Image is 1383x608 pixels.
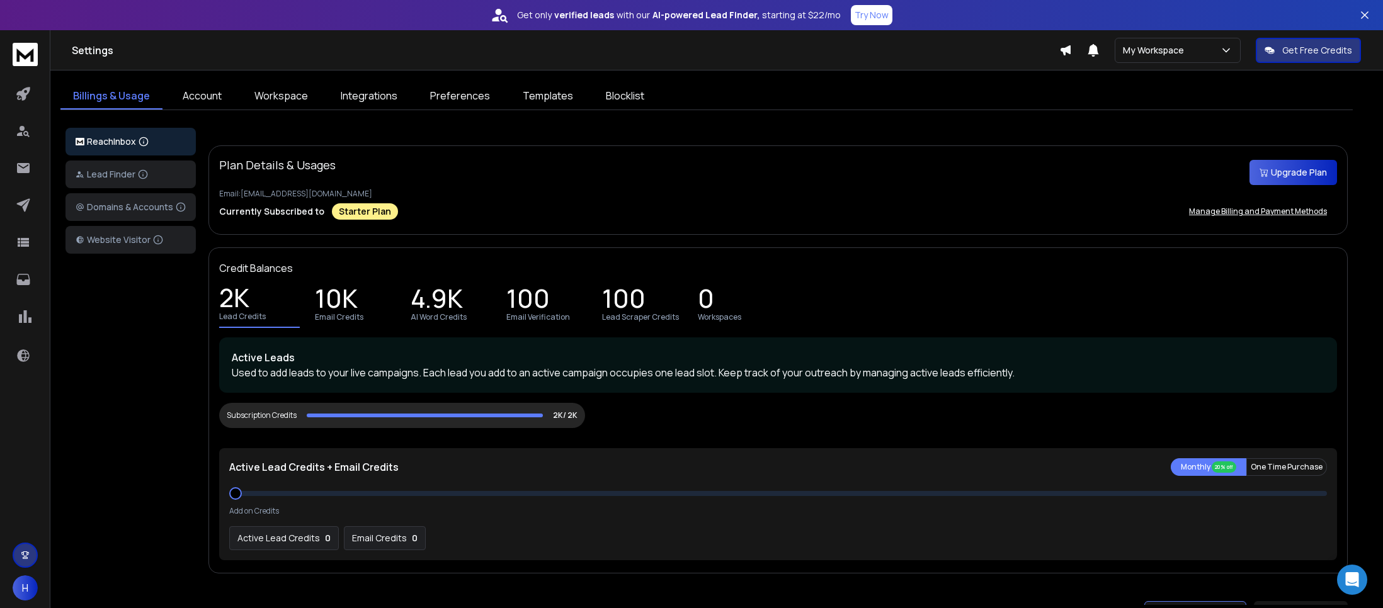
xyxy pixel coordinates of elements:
p: My Workspace [1123,44,1189,57]
p: Lead Scraper Credits [602,312,679,322]
img: logo [13,43,38,66]
a: Account [170,83,234,110]
p: Used to add leads to your live campaigns. Each lead you add to an active campaign occupies one le... [232,365,1324,380]
p: AI Word Credits [411,312,467,322]
img: logo [76,138,84,146]
p: Email Verification [506,312,570,322]
button: One Time Purchase [1246,458,1327,476]
p: 100 [602,292,646,310]
button: ReachInbox [65,128,196,155]
div: Open Intercom Messenger [1337,565,1367,595]
p: Active Lead Credits + Email Credits [229,459,399,475]
button: Get Free Credits [1256,38,1361,63]
button: Monthly 20% off [1171,458,1246,476]
p: 10K [315,292,358,310]
p: Get Free Credits [1282,44,1352,57]
p: 2K [219,291,249,309]
button: Lead Finder [65,160,196,188]
a: Integrations [328,83,410,110]
p: Add on Credits [229,506,279,516]
div: Starter Plan [332,203,398,220]
button: H [13,575,38,600]
p: 100 [506,292,550,310]
p: Currently Subscribed to [219,205,324,218]
p: Manage Billing and Payment Methods [1189,206,1327,217]
p: 4.9K [411,292,463,310]
h1: Settings [72,43,1059,58]
button: Upgrade Plan [1249,160,1337,185]
p: Lead Credits [219,312,266,322]
p: 0 [412,532,418,544]
button: Website Visitor [65,226,196,254]
a: Preferences [418,83,503,110]
button: Try Now [851,5,892,25]
p: 2K/ 2K [553,410,578,420]
p: Active Lead Credits [237,532,320,544]
p: Workspaces [698,312,741,322]
p: Email Credits [315,312,363,322]
div: Subscription Credits [227,410,297,420]
p: Plan Details & Usages [219,156,336,174]
a: Blocklist [593,83,657,110]
p: Email: [EMAIL_ADDRESS][DOMAIN_NAME] [219,189,1337,199]
p: 0 [325,532,331,544]
button: Manage Billing and Payment Methods [1179,199,1337,224]
div: 20% off [1212,461,1236,473]
p: 0 [698,292,714,310]
a: Workspace [242,83,321,110]
p: Credit Balances [219,261,293,276]
p: Try Now [855,9,889,21]
p: Active Leads [232,350,1324,365]
strong: verified leads [554,9,614,21]
a: Billings & Usage [60,83,162,110]
a: Templates [510,83,586,110]
p: Email Credits [352,532,407,544]
button: Domains & Accounts [65,193,196,221]
strong: AI-powered Lead Finder, [652,9,760,21]
p: Get only with our starting at $22/mo [517,9,841,21]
